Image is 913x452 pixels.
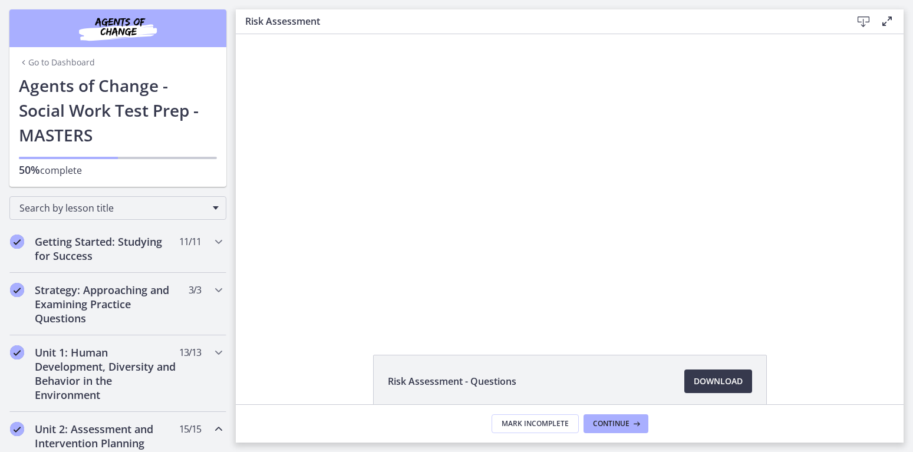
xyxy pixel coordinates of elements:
span: Search by lesson title [19,202,207,215]
img: Agents of Change [47,14,189,42]
span: 13 / 13 [179,345,201,359]
button: Continue [584,414,648,433]
span: 50% [19,163,40,177]
h2: Unit 2: Assessment and Intervention Planning [35,422,179,450]
h2: Getting Started: Studying for Success [35,235,179,263]
span: 3 / 3 [189,283,201,297]
a: Go to Dashboard [19,57,95,68]
i: Completed [10,422,24,436]
h2: Unit 1: Human Development, Diversity and Behavior in the Environment [35,345,179,402]
h1: Agents of Change - Social Work Test Prep - MASTERS [19,73,217,147]
a: Download [684,369,752,393]
i: Completed [10,283,24,297]
span: Download [694,374,743,388]
span: Mark Incomplete [502,419,569,428]
i: Completed [10,345,24,359]
iframe: Video Lesson [236,34,904,328]
span: 15 / 15 [179,422,201,436]
p: complete [19,163,217,177]
i: Completed [10,235,24,249]
span: Continue [593,419,629,428]
h2: Strategy: Approaching and Examining Practice Questions [35,283,179,325]
span: 11 / 11 [179,235,201,249]
h3: Risk Assessment [245,14,833,28]
span: Risk Assessment - Questions [388,374,516,388]
div: Search by lesson title [9,196,226,220]
button: Mark Incomplete [492,414,579,433]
